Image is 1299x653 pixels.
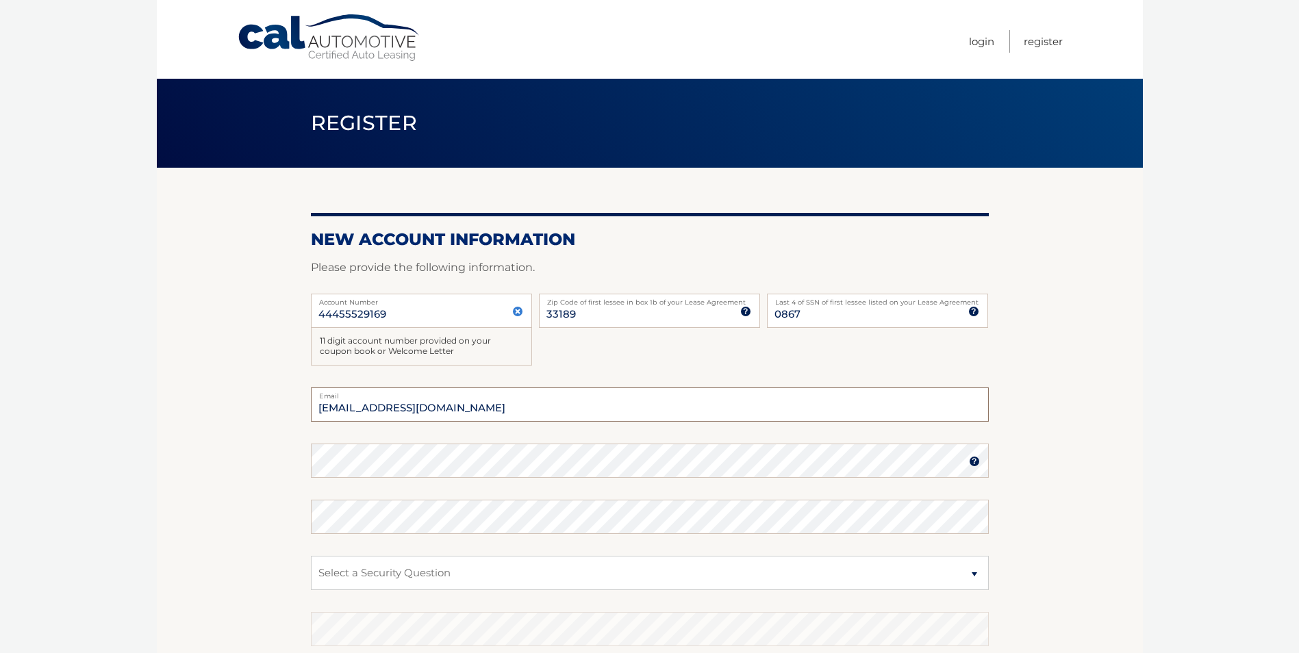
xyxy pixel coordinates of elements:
[767,294,988,328] input: SSN or EIN (last 4 digits only)
[311,387,989,422] input: Email
[968,306,979,317] img: tooltip.svg
[311,258,989,277] p: Please provide the following information.
[740,306,751,317] img: tooltip.svg
[969,30,994,53] a: Login
[539,294,760,305] label: Zip Code of first lessee in box 1b of your Lease Agreement
[311,328,532,366] div: 11 digit account number provided on your coupon book or Welcome Letter
[1024,30,1063,53] a: Register
[311,387,989,398] label: Email
[311,229,989,250] h2: New Account Information
[539,294,760,328] input: Zip Code
[311,294,532,328] input: Account Number
[512,306,523,317] img: close.svg
[237,14,422,62] a: Cal Automotive
[767,294,988,305] label: Last 4 of SSN of first lessee listed on your Lease Agreement
[311,294,532,305] label: Account Number
[969,456,980,467] img: tooltip.svg
[311,110,418,136] span: Register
